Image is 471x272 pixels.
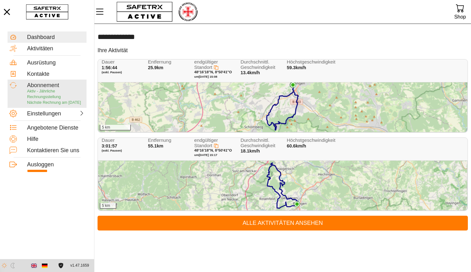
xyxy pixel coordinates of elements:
[27,45,85,52] div: Aktivitäten
[102,143,117,148] span: 3:01:57
[240,148,260,153] span: 18.1km/h
[148,138,188,143] span: Entfernung
[27,59,85,66] div: Ausrüstung
[9,59,17,66] img: Equipment.svg
[67,260,93,271] button: v1.47.1659
[194,153,217,157] span: um [DATE] 15:17
[98,47,128,54] h5: Ihre Aktivität
[27,147,85,154] div: Kontaktieren Sie uns
[27,100,81,105] span: Nächste Rechnung am [DATE]
[2,263,7,268] img: ModeLight.svg
[27,89,61,99] span: Aktiv - Jährliche Rechnungsstellung
[178,2,198,22] img: RescueLogo.png
[29,260,39,271] button: English
[27,125,85,131] div: Angebotene Dienste
[102,65,117,70] span: 1:56:44
[31,263,37,269] img: en.svg
[148,59,188,65] span: Entfernung
[102,59,142,65] span: Dauer
[194,75,217,78] span: um [DATE] 15:08
[100,203,116,209] div: 5 km
[27,34,85,41] div: Dashboard
[102,70,142,74] span: (exkl. Pausen)
[290,82,295,88] img: PathStart.svg
[294,201,300,207] img: PathEnd.svg
[194,148,232,152] span: 48°16'18"N, 8°50'41"O
[27,110,55,117] div: Einstellungen
[27,161,85,168] div: Ausloggen
[42,263,48,269] img: de.svg
[94,5,110,18] button: MenÜ
[27,136,85,143] div: Hilfe
[194,137,218,148] span: endgültiger Standort
[194,59,218,70] span: endgültiger Standort
[9,45,17,52] img: Activities.svg
[454,13,466,21] div: Shop
[240,59,281,70] span: Durchschnittl. Geschwindigkeit
[148,65,163,70] span: 25.9km
[287,138,327,143] span: Höchstgeschwindigkeit
[9,135,17,143] img: Help.svg
[10,263,15,268] img: ModeDark.svg
[102,149,142,153] span: (exkl. Pausen)
[9,147,17,154] img: ContactUs.svg
[102,138,142,143] span: Dauer
[240,70,260,75] span: 13.4km/h
[70,262,89,269] span: v1.47.1659
[287,65,306,70] span: 59.3km/h
[194,70,232,74] span: 48°16'18"N, 8°50'41"O
[39,260,50,271] button: German
[27,82,85,89] div: Abonnement
[290,82,296,88] img: PathEnd.svg
[103,218,463,228] span: Alle Aktivitäten ansehen
[100,125,131,130] div: 5 km
[148,143,163,148] span: 55.1km
[240,138,281,148] span: Durchschnittl. Geschwindigkeit
[27,71,85,78] div: Kontakte
[98,216,468,230] a: Alle Aktivitäten ansehen
[57,263,65,268] a: Lizenzvereinbarung
[287,59,327,65] span: Höchstgeschwindigkeit
[9,81,17,89] img: Subscription.svg
[287,143,306,148] span: 60.6km/h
